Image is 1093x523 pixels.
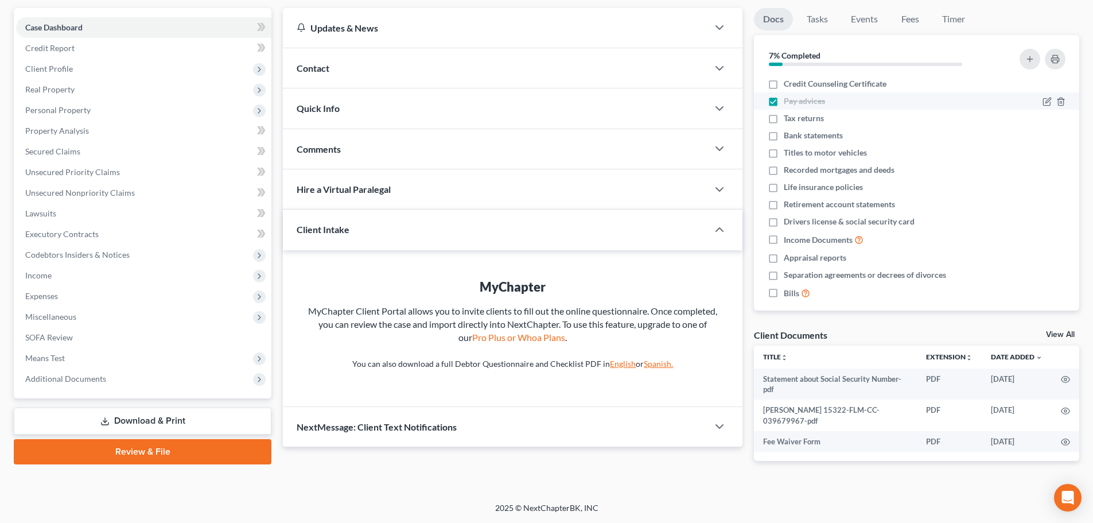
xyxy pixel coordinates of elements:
span: SOFA Review [25,332,73,342]
a: Extensionunfold_more [926,352,973,361]
a: Spanish. [644,359,673,369]
a: Fees [892,8,928,30]
span: Case Dashboard [25,22,83,32]
td: [DATE] [982,369,1052,400]
a: Download & Print [14,408,271,435]
a: Events [842,8,887,30]
span: Secured Claims [25,146,80,156]
span: NextMessage: Client Text Notifications [297,421,457,432]
a: Executory Contracts [16,224,271,245]
span: Additional Documents [25,374,106,383]
a: Unsecured Priority Claims [16,162,271,183]
a: Titleunfold_more [763,352,788,361]
a: Property Analysis [16,121,271,141]
div: MyChapter [306,278,719,296]
td: [DATE] [982,431,1052,452]
span: MyChapter Client Portal allows you to invite clients to fill out the online questionnaire. Once c... [308,305,717,343]
a: SOFA Review [16,327,271,348]
span: Separation agreements or decrees of divorces [784,269,946,281]
span: Executory Contracts [25,229,99,239]
span: Bills [784,288,799,299]
span: Life insurance policies [784,181,863,193]
div: Client Documents [754,329,827,341]
span: Miscellaneous [25,312,76,321]
a: Pro Plus or Whoa Plans [472,332,565,343]
span: Hire a Virtual Paralegal [297,184,391,195]
a: Tasks [798,8,837,30]
i: expand_more [1036,354,1043,361]
span: Appraisal reports [784,252,846,264]
td: Fee Waiver Form [754,431,917,452]
a: Date Added expand_more [991,352,1043,361]
td: [DATE] [982,400,1052,431]
span: Lawsuits [25,208,56,218]
td: PDF [917,400,982,431]
span: Personal Property [25,105,91,115]
div: Updates & News [297,22,694,34]
a: Review & File [14,439,271,464]
span: Means Test [25,353,65,363]
span: Pay advices [784,95,825,107]
span: Drivers license & social security card [784,216,915,227]
a: Timer [933,8,974,30]
td: PDF [917,431,982,452]
span: Income [25,270,52,280]
td: Statement about Social Security Number-pdf [754,369,917,400]
span: Recorded mortgages and deeds [784,164,894,176]
a: Credit Report [16,38,271,59]
i: unfold_more [781,354,788,361]
a: View All [1046,331,1075,339]
span: Credit Report [25,43,75,53]
span: Bank statements [784,130,843,141]
span: Client Profile [25,64,73,73]
span: Codebtors Insiders & Notices [25,250,130,259]
a: Unsecured Nonpriority Claims [16,183,271,203]
span: Tax returns [784,113,824,124]
td: [PERSON_NAME] 15322-FLM-CC-039679967-pdf [754,400,917,431]
a: Case Dashboard [16,17,271,38]
span: Income Documents [784,234,853,246]
span: Expenses [25,291,58,301]
td: PDF [917,369,982,400]
span: Unsecured Priority Claims [25,167,120,177]
span: Titles to motor vehicles [784,147,867,158]
span: Real Property [25,84,75,94]
a: English [610,359,636,369]
span: Property Analysis [25,126,89,135]
div: 2025 © NextChapterBK, INC [220,502,874,523]
span: Credit Counseling Certificate [784,78,886,90]
i: unfold_more [966,354,973,361]
div: Open Intercom Messenger [1054,484,1082,512]
a: Lawsuits [16,203,271,224]
span: Quick Info [297,103,340,114]
span: Unsecured Nonpriority Claims [25,188,135,197]
p: You can also download a full Debtor Questionnaire and Checklist PDF in or [306,358,719,370]
span: Client Intake [297,224,349,235]
strong: 7% Completed [769,51,820,60]
a: Secured Claims [16,141,271,162]
span: Retirement account statements [784,199,895,210]
span: Contact [297,63,329,73]
span: Comments [297,144,341,154]
a: Docs [754,8,793,30]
